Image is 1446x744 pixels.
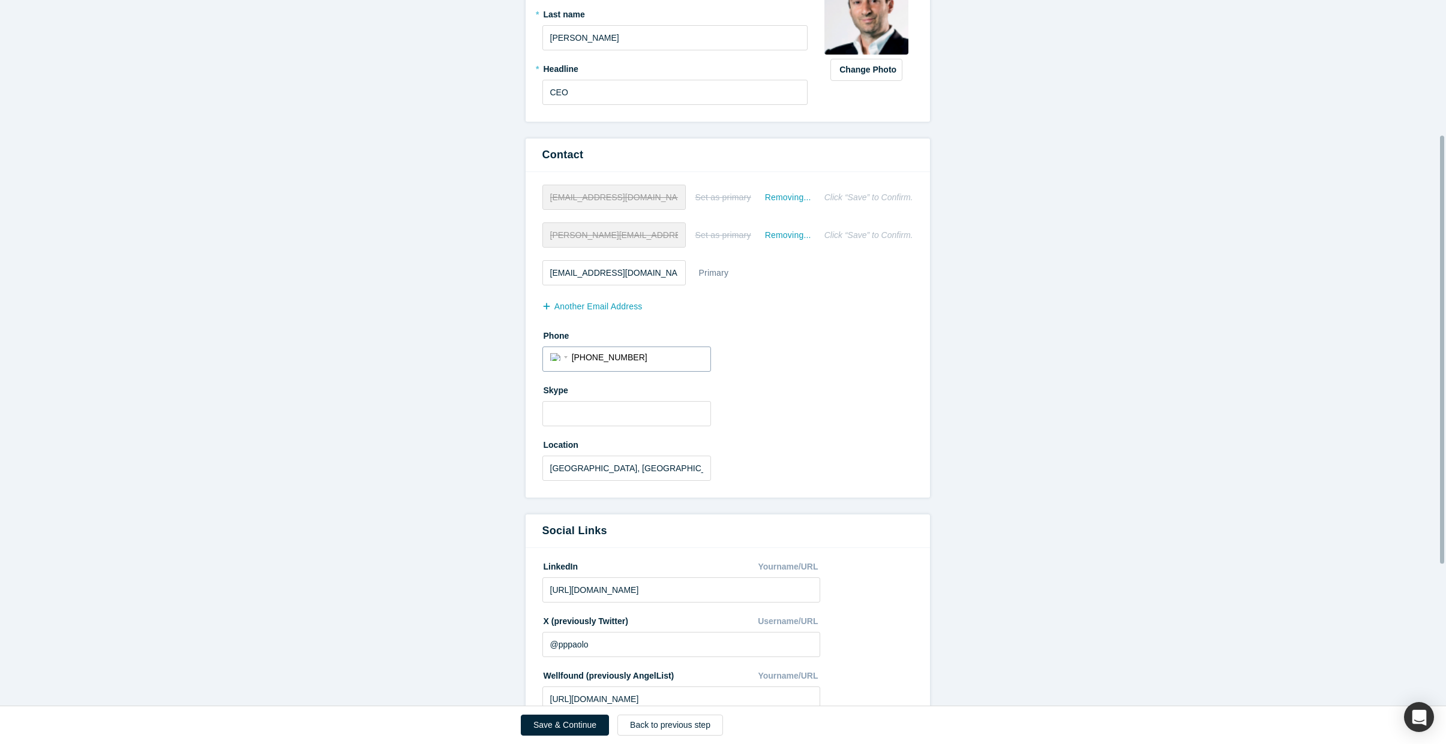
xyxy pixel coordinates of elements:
[542,611,628,628] label: X (previously Twitter)
[694,187,751,208] div: Set as primary
[542,523,913,539] h3: Social Links
[764,187,812,208] div: Removing...
[542,456,711,481] input: Enter a location
[542,435,913,451] label: Location
[694,225,751,246] div: Set as primary
[542,556,578,573] label: LinkedIn
[521,715,609,736] button: Save & Continue
[542,380,913,397] label: Skype
[758,665,820,686] div: Yourname/URL
[542,665,674,682] label: Wellfound (previously AngelList)
[830,59,902,81] button: Change Photo
[542,296,655,317] button: another Email Address
[542,147,913,163] h3: Contact
[542,326,913,342] label: Phone
[758,556,820,577] div: Yourname/URL
[824,229,913,242] span: Click “Save” to Confirm.
[542,80,808,105] input: Partner, CEO
[542,59,808,76] label: Headline
[698,263,730,284] div: Primary
[758,611,820,632] div: Username/URL
[617,715,723,736] a: Back to previous step
[542,4,808,21] label: Last name
[824,191,913,204] span: Click “Save” to Confirm.
[764,225,812,246] div: Removing...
